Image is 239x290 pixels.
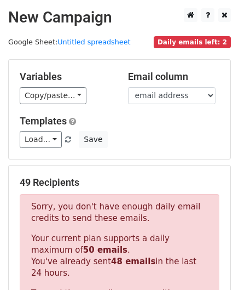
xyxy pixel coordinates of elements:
a: Untitled spreadsheet [57,38,130,46]
iframe: Chat Widget [184,237,239,290]
strong: 48 emails [111,257,155,266]
a: Templates [20,115,67,127]
h2: New Campaign [8,8,231,27]
a: Load... [20,131,62,148]
small: Google Sheet: [8,38,131,46]
button: Save [79,131,107,148]
h5: 49 Recipients [20,177,219,189]
h5: Variables [20,71,112,83]
p: Sorry, you don't have enough daily email credits to send these emails. [31,201,208,224]
p: Your current plan supports a daily maximum of . You've already sent in the last 24 hours. [31,233,208,279]
strong: 50 emails [83,245,127,255]
a: Copy/paste... [20,87,86,104]
span: Daily emails left: 2 [154,36,231,48]
h5: Email column [128,71,220,83]
a: Daily emails left: 2 [154,38,231,46]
